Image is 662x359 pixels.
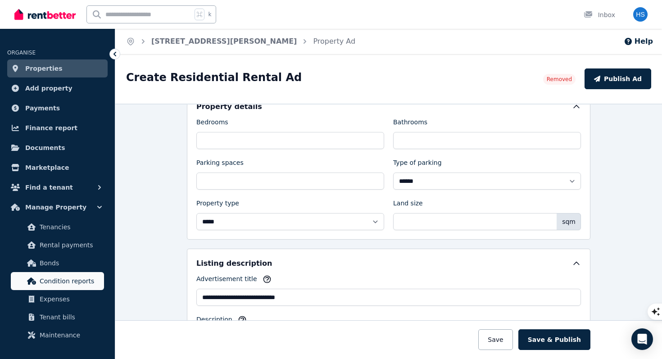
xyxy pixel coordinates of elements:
img: Helia Singh [633,7,648,22]
h5: Property details [196,101,262,112]
h5: Listing description [196,258,272,269]
a: Expenses [11,290,104,308]
a: Maintenance [11,326,104,344]
span: Manage Property [25,202,86,213]
h1: Create Residential Rental Ad [126,70,302,85]
button: Save [478,329,512,350]
label: Bathrooms [393,118,427,130]
img: RentBetter [14,8,76,21]
button: Publish Ad [585,68,651,89]
label: Property type [196,199,239,211]
a: Documents [7,139,108,157]
span: Rental payments [40,240,100,250]
a: Add property [7,79,108,97]
a: Property Ad [313,37,355,45]
button: Manage Property [7,198,108,216]
span: ORGANISE [7,50,36,56]
span: Removed [547,76,572,83]
span: Maintenance [40,330,100,341]
nav: Breadcrumb [115,29,366,54]
span: Tenant bills [40,312,100,323]
span: Marketplace [25,162,69,173]
span: Expenses [40,294,100,304]
a: Finance report [7,119,108,137]
span: Finance report [25,123,77,133]
span: Payments [25,103,60,114]
a: Properties [7,59,108,77]
a: [STREET_ADDRESS][PERSON_NAME] [151,37,297,45]
label: Land size [393,199,423,211]
span: k [208,11,211,18]
span: Find a tenant [25,182,73,193]
label: Advertisement title [196,274,257,287]
a: Rental payments [11,236,104,254]
button: Save & Publish [518,329,590,350]
label: Type of parking [393,158,442,171]
a: Marketplace [7,159,108,177]
span: Add property [25,83,73,94]
a: Tenancies [11,218,104,236]
label: Bedrooms [196,118,228,130]
div: Open Intercom Messenger [631,328,653,350]
button: Help [624,36,653,47]
span: Condition reports [40,276,100,286]
a: Tenant bills [11,308,104,326]
div: Inbox [584,10,615,19]
a: Payments [7,99,108,117]
label: Description [196,315,232,327]
label: Parking spaces [196,158,244,171]
button: Find a tenant [7,178,108,196]
span: Bonds [40,258,100,268]
a: Condition reports [11,272,104,290]
a: Bonds [11,254,104,272]
span: Tenancies [40,222,100,232]
span: Properties [25,63,63,74]
span: Documents [25,142,65,153]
